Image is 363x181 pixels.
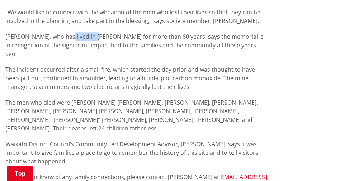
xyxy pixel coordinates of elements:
[5,8,267,25] p: “We would like to connect with the whaanau of the men who lost their lives so that they can be in...
[5,32,267,58] p: [PERSON_NAME], who has lived in [PERSON_NAME] for more than 60 years, says the memorial is in rec...
[5,65,267,91] p: The incident occurred after a small fire, which started the day prior and was thought to have bee...
[5,140,267,166] p: Waikato District Council’s Community Led Development Advisor, [PERSON_NAME], says it was importan...
[7,166,33,181] a: Top
[5,98,267,133] p: The men who died were [PERSON_NAME] [PERSON_NAME], [PERSON_NAME], [PERSON_NAME], [PERSON_NAME], [...
[330,151,356,177] iframe: Messenger Launcher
